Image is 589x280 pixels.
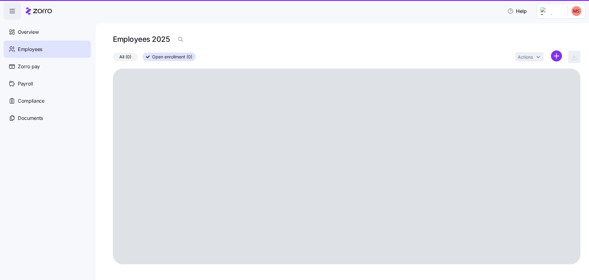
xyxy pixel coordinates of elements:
span: Open enrollment (0) [152,53,192,61]
a: Documents [4,109,91,127]
img: 2036fec1cf29fd21ec70dd10b3e8dc14 [572,6,581,16]
span: Actions [518,55,533,59]
span: Compliance [18,97,44,105]
span: All (0) [119,53,131,61]
a: Compliance [4,92,91,109]
span: Overview [18,28,39,36]
a: Payroll [4,75,91,92]
button: Help [502,5,532,17]
a: Overview [4,23,91,41]
h1: Employees 2025 [113,34,170,44]
span: Help [507,7,527,15]
span: Zorro pay [18,63,40,70]
span: Payroll [18,80,33,88]
a: Zorro pay [4,58,91,75]
a: Employees [4,41,91,58]
svg: add icon [551,50,562,61]
button: Actions [515,52,544,61]
img: Employer logo [541,7,563,15]
span: Documents [18,114,43,122]
span: Employees [18,45,42,53]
